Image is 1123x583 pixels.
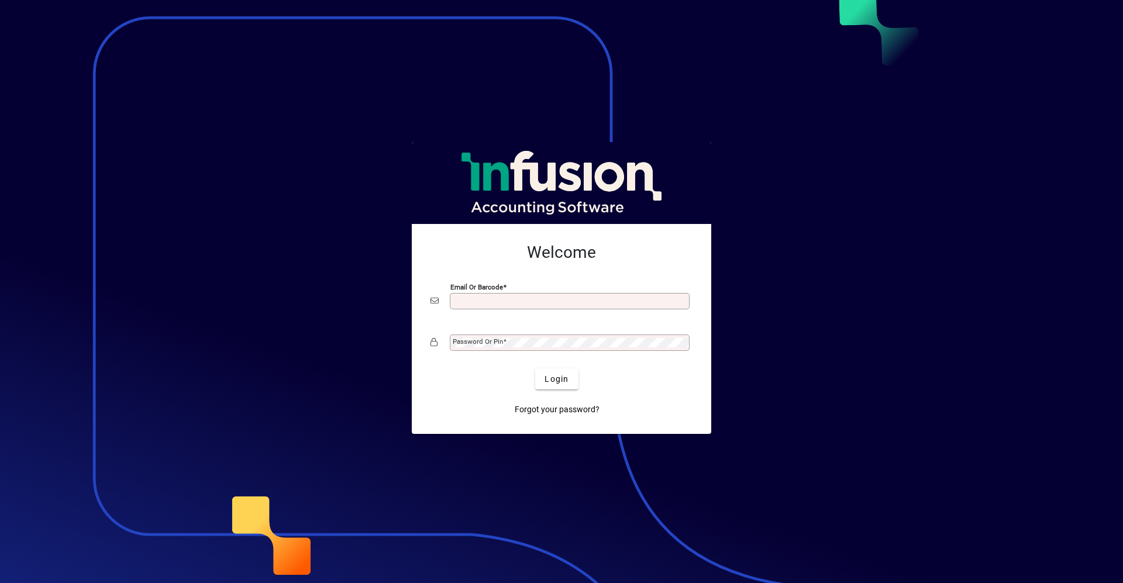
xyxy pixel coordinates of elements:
[510,399,604,420] a: Forgot your password?
[450,283,503,291] mat-label: Email or Barcode
[430,243,693,263] h2: Welcome
[545,373,569,385] span: Login
[453,337,503,346] mat-label: Password or Pin
[535,368,578,389] button: Login
[515,403,600,416] span: Forgot your password?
